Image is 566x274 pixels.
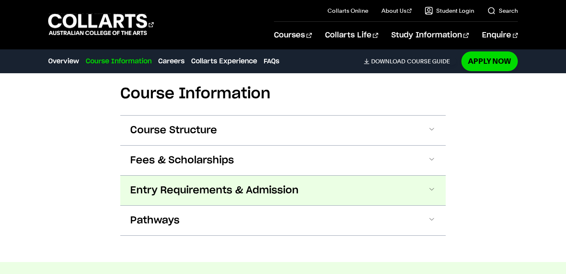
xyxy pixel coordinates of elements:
[327,7,368,15] a: Collarts Online
[264,56,279,66] a: FAQs
[130,214,180,227] span: Pathways
[371,58,405,65] span: Download
[274,22,311,49] a: Courses
[364,58,456,65] a: DownloadCourse Guide
[130,184,299,197] span: Entry Requirements & Admission
[325,22,378,49] a: Collarts Life
[48,56,79,66] a: Overview
[158,56,185,66] a: Careers
[120,206,446,235] button: Pathways
[120,116,446,145] button: Course Structure
[130,124,217,137] span: Course Structure
[120,146,446,175] button: Fees & Scholarships
[482,22,518,49] a: Enquire
[48,13,154,36] div: Go to homepage
[461,51,518,71] a: Apply Now
[130,154,234,167] span: Fees & Scholarships
[191,56,257,66] a: Collarts Experience
[391,22,469,49] a: Study Information
[487,7,518,15] a: Search
[381,7,412,15] a: About Us
[120,85,446,103] h2: Course Information
[425,7,474,15] a: Student Login
[120,176,446,205] button: Entry Requirements & Admission
[86,56,152,66] a: Course Information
